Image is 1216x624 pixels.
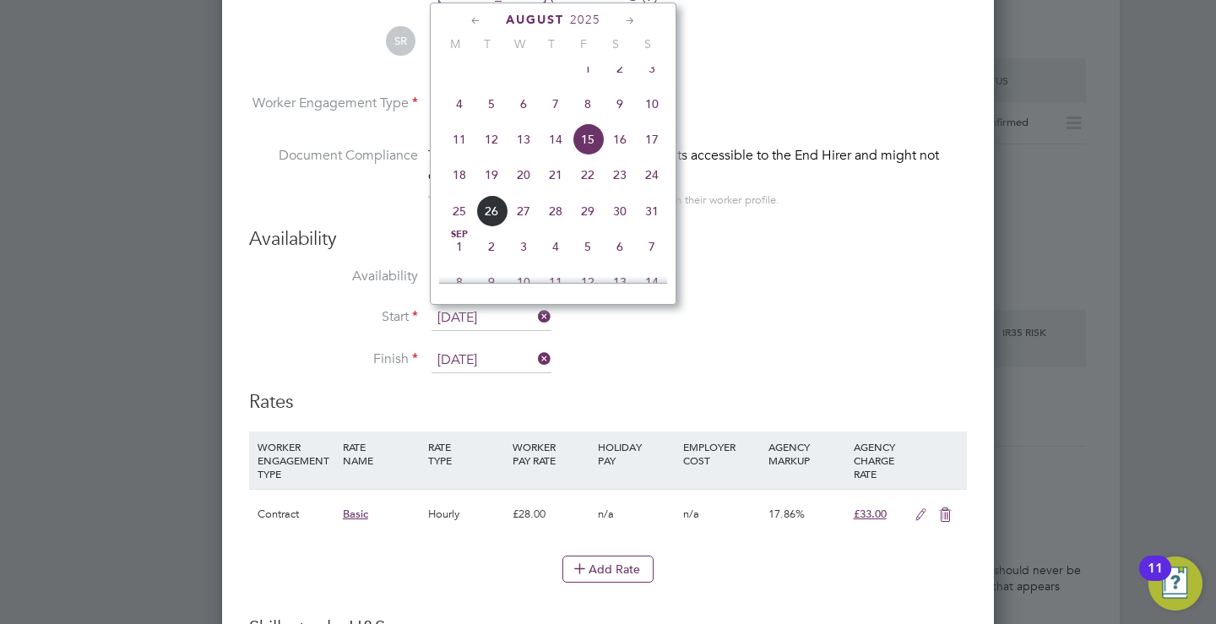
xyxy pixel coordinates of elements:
[475,123,508,155] span: 12
[503,36,535,52] span: W
[508,490,594,539] div: £28.00
[636,88,668,120] span: 10
[249,227,967,252] h3: Availability
[604,52,636,84] span: 2
[636,195,668,227] span: 31
[604,159,636,191] span: 23
[604,123,636,155] span: 16
[424,431,509,475] div: RATE TYPE
[386,26,415,56] span: SR
[249,350,418,368] label: Finish
[424,490,509,539] div: Hourly
[598,507,614,521] span: n/a
[850,431,906,489] div: AGENCY CHARGE RATE
[508,159,540,191] span: 20
[854,507,887,521] span: £33.00
[567,36,600,52] span: F
[253,490,339,539] div: Contract
[475,159,508,191] span: 19
[439,36,471,52] span: M
[572,159,604,191] span: 22
[249,390,967,415] h3: Rates
[253,431,339,489] div: WORKER ENGAGEMENT TYPE
[432,306,551,331] input: Select one
[540,123,572,155] span: 14
[600,36,632,52] span: S
[249,268,418,285] label: Availability
[508,123,540,155] span: 13
[572,52,604,84] span: 1
[540,231,572,263] span: 4
[475,231,508,263] span: 2
[249,145,418,207] label: Document Compliance
[443,266,475,298] span: 8
[632,36,664,52] span: S
[343,507,368,521] span: Basic
[604,266,636,298] span: 13
[604,88,636,120] span: 9
[572,123,604,155] span: 15
[428,145,967,186] div: This worker has no Compliance Documents accessible to the End Hirer and might not qualify for thi...
[508,266,540,298] span: 10
[604,231,636,263] span: 6
[572,88,604,120] span: 8
[443,195,475,227] span: 25
[604,195,636,227] span: 30
[443,159,475,191] span: 18
[508,88,540,120] span: 6
[339,431,424,475] div: RATE NAME
[249,95,418,112] label: Worker Engagement Type
[1148,568,1163,590] div: 11
[443,231,475,263] span: 1
[475,195,508,227] span: 26
[535,36,567,52] span: T
[506,13,564,27] span: August
[679,431,764,475] div: EMPLOYER COST
[572,231,604,263] span: 5
[249,308,418,326] label: Start
[636,231,668,263] span: 7
[443,231,475,239] span: Sep
[683,507,699,521] span: n/a
[636,123,668,155] span: 17
[540,266,572,298] span: 11
[540,159,572,191] span: 21
[508,231,540,263] span: 3
[636,266,668,298] span: 14
[572,266,604,298] span: 12
[475,266,508,298] span: 9
[594,431,679,475] div: HOLIDAY PAY
[475,88,508,120] span: 5
[1148,556,1202,610] button: Open Resource Center, 11 new notifications
[432,348,551,373] input: Select one
[540,88,572,120] span: 7
[636,159,668,191] span: 24
[562,556,654,583] button: Add Rate
[471,36,503,52] span: T
[508,431,594,475] div: WORKER PAY RATE
[636,52,668,84] span: 3
[443,88,475,120] span: 4
[572,195,604,227] span: 29
[570,13,600,27] span: 2025
[443,123,475,155] span: 11
[428,190,779,210] div: You can edit access to this worker’s documents from their worker profile.
[768,507,805,521] span: 17.86%
[508,195,540,227] span: 27
[540,195,572,227] span: 28
[764,431,850,475] div: AGENCY MARKUP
